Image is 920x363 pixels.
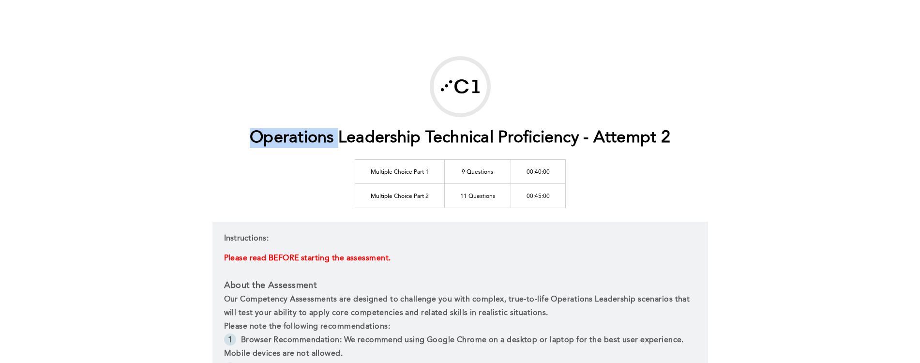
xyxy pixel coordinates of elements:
td: 00:40:00 [511,159,565,183]
span: Our Competency Assessments are designed to challenge you with complex, true-to-life Operations Le... [224,296,692,317]
h1: Operations Leadership Technical Proficiency - Attempt 2 [250,128,670,148]
span: Browser Recommendation: We recommend using Google Chrome on a desktop or laptop for the best user... [224,336,686,358]
span: Please note the following recommendations: [224,323,390,331]
img: Correlation One [434,60,487,113]
span: Please read BEFORE starting the assessment. [224,255,391,262]
strong: About the Assessment [224,281,317,290]
td: Multiple Choice Part 1 [355,159,444,183]
td: 00:45:00 [511,183,565,208]
td: 9 Questions [444,159,511,183]
td: Multiple Choice Part 2 [355,183,444,208]
td: 11 Questions [444,183,511,208]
